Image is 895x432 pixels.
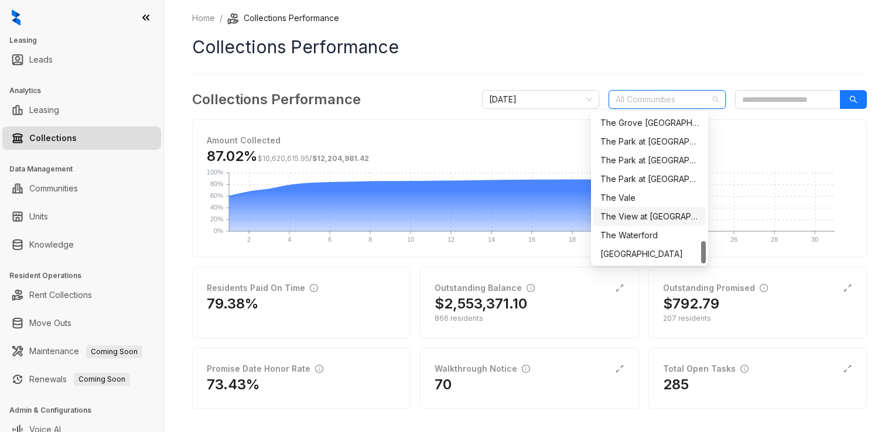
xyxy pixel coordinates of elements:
[207,169,223,176] text: 100%
[328,236,332,243] text: 6
[210,215,223,222] text: 20%
[227,12,339,25] li: Collections Performance
[210,192,223,199] text: 60%
[448,236,455,243] text: 12
[843,364,852,373] span: expand-alt
[435,362,530,375] div: Walkthrough Notice
[593,114,706,132] div: The Grove Germantown
[522,365,530,373] span: info-circle
[740,365,749,373] span: info-circle
[207,135,281,145] strong: Amount Collected
[2,368,161,391] li: Renewals
[86,345,142,358] span: Coming Soon
[600,248,699,260] div: [GEOGRAPHIC_DATA]
[600,191,699,204] div: The Vale
[600,210,699,223] div: The View at [GEOGRAPHIC_DATA]
[29,368,130,391] a: RenewalsComing Soon
[214,227,223,234] text: 0%
[593,151,706,170] div: The Park at Positano
[593,132,706,151] div: The Park at Murano
[2,98,161,122] li: Leasing
[258,154,369,163] span: /
[29,98,59,122] a: Leasing
[207,375,260,394] h2: 73.43%
[811,236,818,243] text: 30
[207,294,259,313] h2: 79.38%
[312,154,369,163] span: $12,204,981.42
[527,284,535,292] span: info-circle
[210,204,223,211] text: 40%
[593,245,706,263] div: Vantage Oak Park
[9,164,163,174] h3: Data Management
[9,270,163,281] h3: Resident Operations
[2,205,161,228] li: Units
[760,284,768,292] span: info-circle
[247,236,251,243] text: 2
[29,311,71,335] a: Move Outs
[2,126,161,150] li: Collections
[435,282,535,294] div: Outstanding Balance
[663,282,768,294] div: Outstanding Promised
[220,12,223,25] li: /
[615,364,624,373] span: expand-alt
[210,180,223,187] text: 80%
[2,340,161,363] li: Maintenance
[843,283,852,293] span: expand-alt
[615,283,624,293] span: expand-alt
[368,236,372,243] text: 8
[207,362,323,375] div: Promise Date Honor Rate
[2,233,161,256] li: Knowledge
[2,283,161,307] li: Rent Collections
[663,362,749,375] div: Total Open Tasks
[2,177,161,200] li: Communities
[593,226,706,245] div: The Waterford
[192,89,361,110] h3: Collections Performance
[9,35,163,46] h3: Leasing
[29,283,92,307] a: Rent Collections
[593,170,706,188] div: The Park at Veneto
[74,373,130,386] span: Coming Soon
[600,116,699,129] div: The Grove [GEOGRAPHIC_DATA]
[258,154,309,163] span: $10,620,615.95
[489,91,592,108] span: August 2025
[315,365,323,373] span: info-circle
[29,233,74,256] a: Knowledge
[849,95,858,104] span: search
[569,236,576,243] text: 18
[12,9,21,26] img: logo
[29,177,78,200] a: Communities
[29,126,77,150] a: Collections
[9,85,163,96] h3: Analytics
[600,173,699,186] div: The Park at [GEOGRAPHIC_DATA]
[435,313,624,324] div: 866 residents
[488,236,495,243] text: 14
[407,236,414,243] text: 10
[192,34,867,60] h1: Collections Performance
[593,188,706,207] div: The Vale
[600,154,699,167] div: The Park at [GEOGRAPHIC_DATA]
[310,284,318,292] span: info-circle
[435,375,452,394] h2: 70
[9,405,163,416] h3: Admin & Configurations
[29,48,53,71] a: Leads
[29,205,48,228] a: Units
[771,236,778,243] text: 28
[528,236,535,243] text: 16
[435,294,527,313] h2: $2,553,371.10
[2,48,161,71] li: Leads
[663,313,852,324] div: 207 residents
[2,311,161,335] li: Move Outs
[600,135,699,148] div: The Park at [GEOGRAPHIC_DATA]
[593,207,706,226] div: The View at Shelby Farms
[730,236,737,243] text: 26
[663,375,689,394] h2: 285
[190,12,217,25] a: Home
[288,236,291,243] text: 4
[663,294,719,313] h2: $792.79
[207,147,369,166] h3: 87.02%
[600,229,699,242] div: The Waterford
[207,282,318,294] div: Residents Paid On Time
